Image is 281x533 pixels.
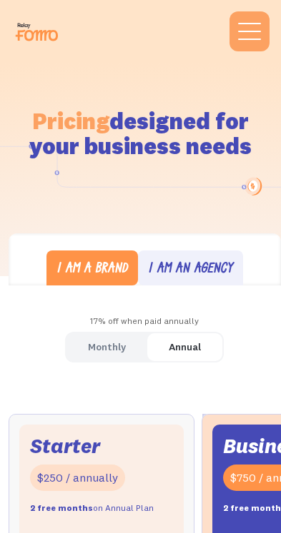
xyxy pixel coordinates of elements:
div: 17% off when paid annually [9,311,281,332]
div: Monthly [88,337,126,357]
div: Starter [30,435,100,458]
div: menu [230,11,270,51]
div: I am an agency [148,259,233,280]
strong: 2 free months [30,502,93,513]
div: on Annual Plan [30,498,154,519]
div: Annual [169,337,201,357]
span: Pricing [32,107,109,135]
h1: designed for your business needs [14,108,267,158]
div: $250 / annually [30,465,125,491]
div: I am a brand [56,259,128,280]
